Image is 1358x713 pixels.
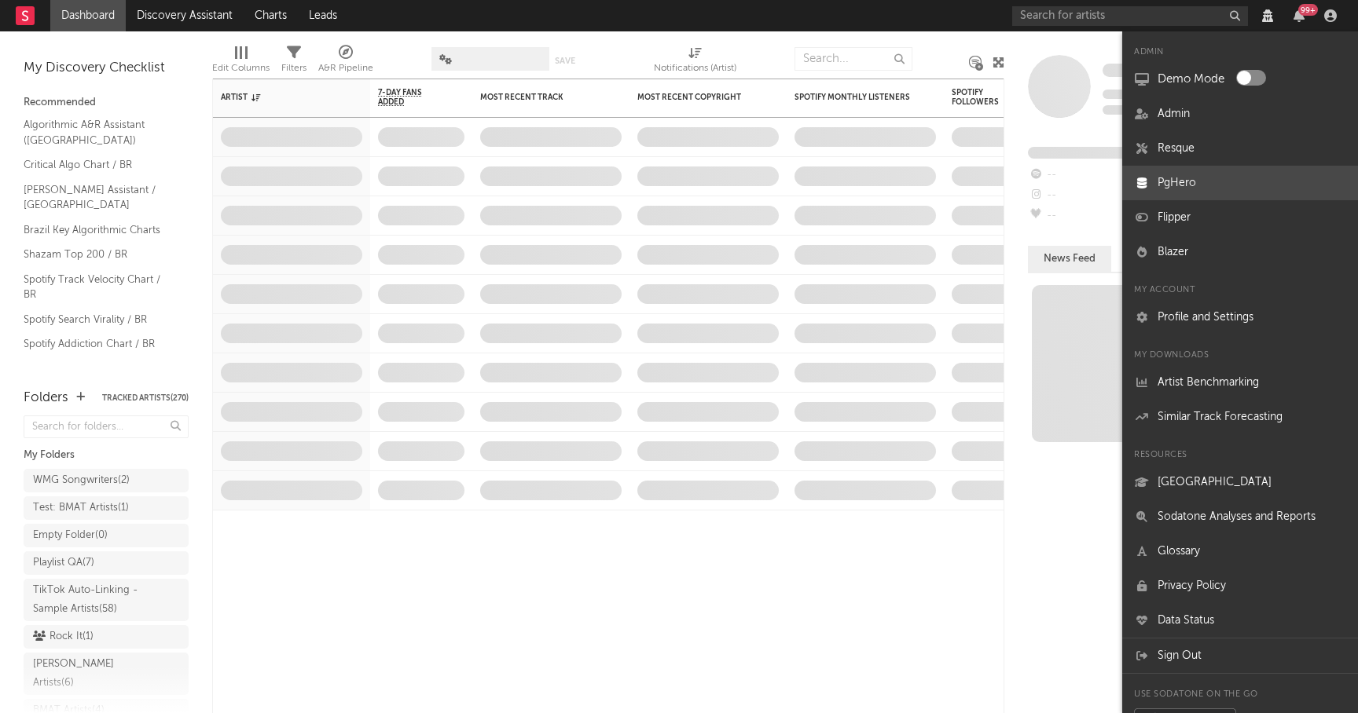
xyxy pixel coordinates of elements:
span: 7-Day Fans Added [378,88,441,107]
div: My Folders [24,446,189,465]
button: 99+ [1294,9,1305,22]
a: Shazam Top 200 / BR [24,246,173,263]
div: My Discovery Checklist [24,59,189,78]
a: Spotify Addiction Chart / BR [24,335,173,353]
a: Blazer [1122,235,1358,269]
span: Tracking Since: [DATE] [1103,90,1197,99]
a: Admin [1122,97,1358,131]
div: Filters [281,39,306,85]
div: Admin [1122,43,1358,62]
a: [GEOGRAPHIC_DATA] [1122,465,1358,499]
a: Spotify Search Virality / BR [24,311,173,328]
div: Most Recent Copyright [637,93,755,102]
a: PgHero [1122,166,1358,200]
input: Search for folders... [24,415,189,438]
a: Resque [1122,131,1358,166]
a: Test: BMAT Artists(1) [24,496,189,520]
div: Edit Columns [212,59,270,78]
div: Recommended [24,93,189,112]
span: Some Artist [1103,64,1173,77]
div: 99 + [1298,4,1318,16]
div: Artist [221,93,339,102]
div: Resources [1122,446,1358,465]
a: TikTok Auto-Linking - Sample Artists(58) [24,579,189,621]
a: Profile and Settings [1122,300,1358,335]
a: Data Status [1122,603,1358,638]
a: Critical Algo Chart / BR [24,156,173,174]
div: -- [1028,165,1132,185]
a: Playlist QA(7) [24,551,189,575]
a: Sign Out [1122,638,1358,673]
div: My Account [1122,281,1358,300]
div: Notifications (Artist) [654,39,736,85]
a: TikTok Videos Assistant / [GEOGRAPHIC_DATA] [24,360,173,393]
div: My Downloads [1122,346,1358,365]
a: [PERSON_NAME] Artists(6) [24,653,189,695]
button: Notes [1111,246,1171,272]
input: Search for artists [1012,6,1248,26]
div: WMG Songwriters ( 2 ) [33,471,130,490]
button: News Feed [1028,246,1111,272]
div: -- [1028,185,1132,206]
div: Rock It ( 1 ) [33,627,94,646]
a: WMG Songwriters(2) [24,469,189,492]
div: Playlist QA ( 7 ) [33,554,94,572]
div: Filters [281,59,306,78]
button: Save [555,57,575,65]
div: -- [1028,206,1132,226]
a: Rock It(1) [24,625,189,649]
div: Empty Folder ( 0 ) [33,526,108,545]
span: Fans Added by Platform [1028,147,1156,159]
a: Spotify Track Velocity Chart / BR [24,271,173,303]
a: Similar Track Forecasting [1122,400,1358,434]
input: Search... [795,47,912,71]
div: Spotify Monthly Listeners [795,93,912,102]
span: 0 fans last week [1103,105,1243,115]
button: Tracked Artists(270) [102,394,189,402]
a: Sodatone Analyses and Reports [1122,499,1358,534]
a: Some Artist [1103,63,1173,79]
a: Algorithmic A&R Assistant ([GEOGRAPHIC_DATA]) [24,116,173,148]
div: Notifications (Artist) [654,59,736,78]
div: Spotify Followers [952,88,1007,107]
div: Folders [24,389,68,408]
label: Demo Mode [1158,70,1224,89]
div: Edit Columns [212,39,270,85]
div: [PERSON_NAME] Artists ( 6 ) [33,655,144,693]
a: [PERSON_NAME] Assistant / [GEOGRAPHIC_DATA] [24,181,173,214]
a: Flipper [1122,200,1358,235]
a: Glossary [1122,534,1358,569]
div: A&R Pipeline [318,59,373,78]
a: Brazil Key Algorithmic Charts [24,221,173,239]
div: TikTok Auto-Linking - Sample Artists ( 58 ) [33,581,144,619]
a: Privacy Policy [1122,569,1358,603]
div: Use Sodatone on the go [1122,686,1358,704]
a: Artist Benchmarking [1122,365,1358,400]
div: A&R Pipeline [318,39,373,85]
a: Empty Folder(0) [24,524,189,547]
div: Most Recent Track [480,93,598,102]
div: Test: BMAT Artists ( 1 ) [33,499,129,517]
